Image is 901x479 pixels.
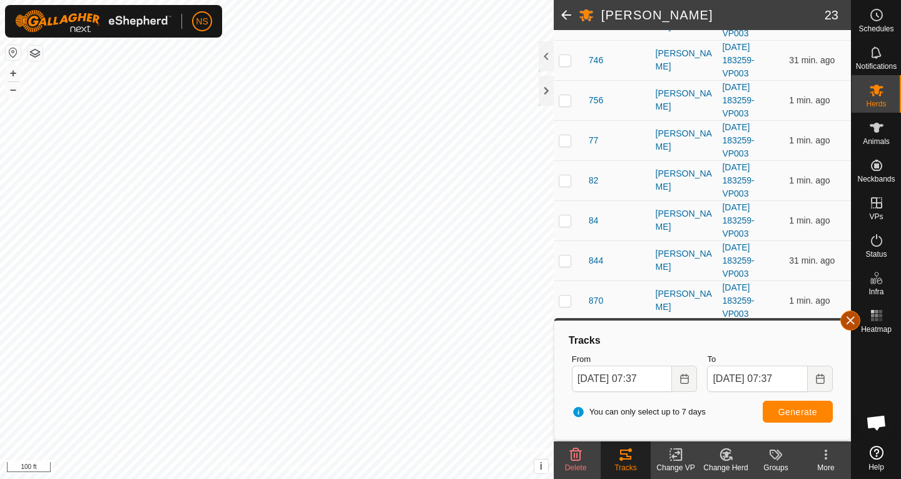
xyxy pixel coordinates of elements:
button: i [534,460,548,473]
div: Change VP [651,462,701,473]
span: Oct 1, 2025, 7:05 AM [789,255,835,265]
span: 870 [589,294,603,307]
div: [PERSON_NAME] [656,207,713,234]
span: Herds [866,100,886,108]
span: You can only select up to 7 days [572,406,706,418]
span: Schedules [858,25,893,33]
a: [DATE] 183259-VP003 [722,162,754,198]
span: Infra [868,288,883,296]
div: [PERSON_NAME] [656,87,713,113]
span: Oct 1, 2025, 7:35 AM [789,95,830,105]
a: [DATE] 183259-VP003 [722,82,754,118]
span: 756 [589,94,603,107]
span: Oct 1, 2025, 7:35 AM [789,296,830,306]
span: 23 [825,6,838,24]
span: 82 [589,174,599,187]
span: Status [865,250,887,258]
label: To [707,353,833,366]
span: Oct 1, 2025, 7:05 AM [789,55,835,65]
a: [DATE] 183259-VP003 [722,282,754,319]
button: Generate [763,401,833,423]
a: Help [852,441,901,476]
div: [PERSON_NAME] [656,287,713,314]
h2: [PERSON_NAME] [601,8,825,23]
button: Map Layers [28,46,43,61]
span: Oct 1, 2025, 7:35 AM [789,215,830,225]
button: + [6,66,21,81]
span: Notifications [856,63,897,70]
span: 77 [589,134,599,147]
a: [DATE] 183259-VP003 [722,122,754,158]
div: Change Herd [701,462,751,473]
label: From [572,353,698,366]
div: [PERSON_NAME] [656,47,713,73]
a: Privacy Policy [227,463,274,474]
a: [DATE] 183259-VP003 [722,242,754,279]
span: Neckbands [857,175,895,183]
div: Tracks [601,462,651,473]
button: Choose Date [808,366,833,392]
span: Delete [565,463,587,472]
span: Generate [778,407,817,417]
div: More [801,462,851,473]
span: Heatmap [861,326,892,333]
span: 746 [589,54,603,67]
span: Oct 1, 2025, 7:35 AM [789,135,830,145]
span: VPs [869,213,883,220]
button: Reset Map [6,45,21,60]
img: Gallagher Logo [15,10,171,33]
span: Help [868,463,884,471]
div: [PERSON_NAME] [656,167,713,193]
span: Animals [863,138,890,145]
a: Contact Us [289,463,326,474]
div: Tracks [567,333,838,348]
div: Open chat [858,404,895,441]
span: i [540,461,542,471]
a: [DATE] 183259-VP003 [722,42,754,78]
span: NS [196,15,208,28]
a: [DATE] 183259-VP003 [722,202,754,239]
div: Groups [751,462,801,473]
button: Choose Date [672,366,697,392]
div: [PERSON_NAME] [656,247,713,274]
span: 844 [589,254,603,267]
button: – [6,82,21,97]
div: [PERSON_NAME] [656,127,713,153]
span: 84 [589,214,599,227]
span: Oct 1, 2025, 7:35 AM [789,175,830,185]
a: [DATE] 183259-VP003 [722,2,754,38]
